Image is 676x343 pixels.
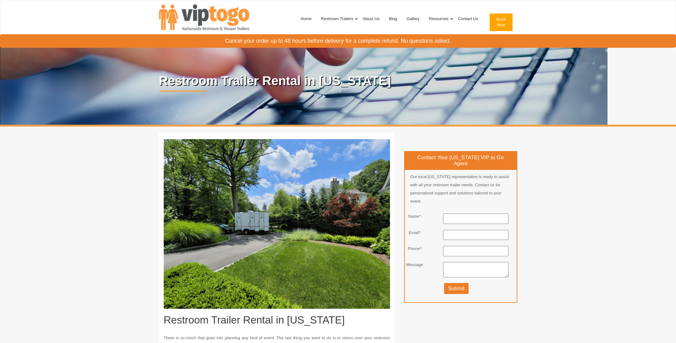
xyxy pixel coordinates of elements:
a: Gallery [402,3,424,35]
h4: Contact Your [US_STATE] VIP to Go Agent [405,152,517,170]
button: Submit [444,283,469,294]
a: Contact Us [453,3,483,35]
a: About Us [358,3,384,35]
button: Book Now [490,14,512,31]
div: Email*: [400,230,431,236]
div: Name*: [400,214,431,220]
div: Phone*: [400,246,431,252]
a: Resources [424,3,453,35]
a: Book Now [483,3,517,45]
h1: Restroom Trailer Rental in [US_STATE] [164,314,390,326]
p: Restroom Trailer Rental in [US_STATE] [159,74,517,88]
img: VIPTOGO [159,4,249,30]
a: Blog [384,3,402,35]
a: Restroom Trailers [316,3,358,35]
div: Message: [400,262,431,268]
img: Restroom trailer surrounded by greenery and trees in New Hampshire [164,138,390,308]
a: Home [296,3,316,35]
p: Our local [US_STATE] representative is ready to assist with all your restroom trailer needs. Cont... [405,173,517,205]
